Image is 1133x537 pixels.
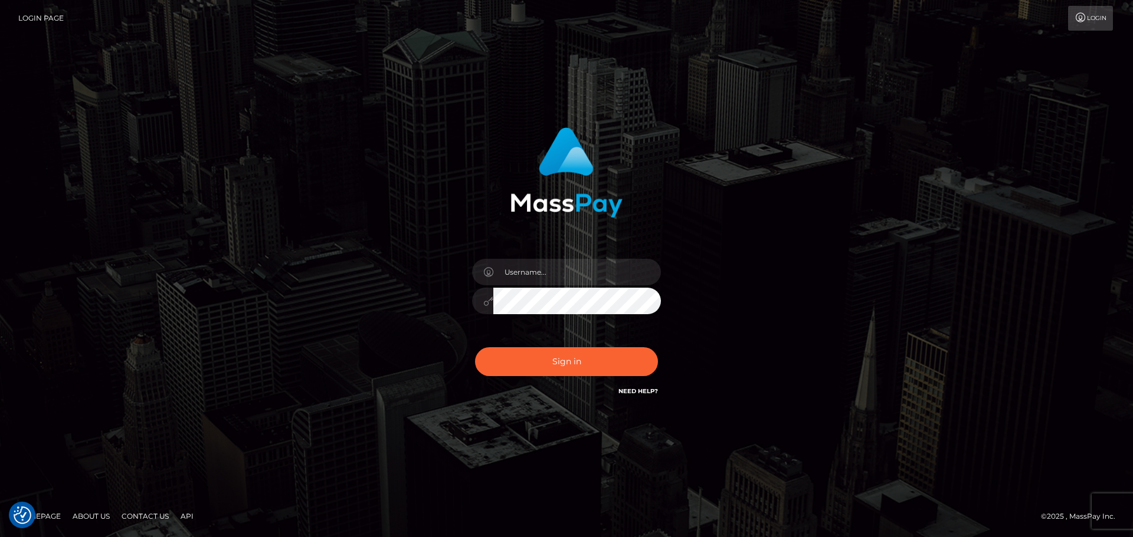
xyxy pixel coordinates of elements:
[13,507,66,525] a: Homepage
[176,507,198,525] a: API
[117,507,173,525] a: Contact Us
[68,507,114,525] a: About Us
[493,259,661,285] input: Username...
[18,6,64,31] a: Login Page
[510,127,623,218] img: MassPay Login
[14,506,31,524] img: Revisit consent button
[475,347,658,376] button: Sign in
[618,387,658,395] a: Need Help?
[1041,510,1124,523] div: © 2025 , MassPay Inc.
[14,506,31,524] button: Consent Preferences
[1068,6,1113,31] a: Login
